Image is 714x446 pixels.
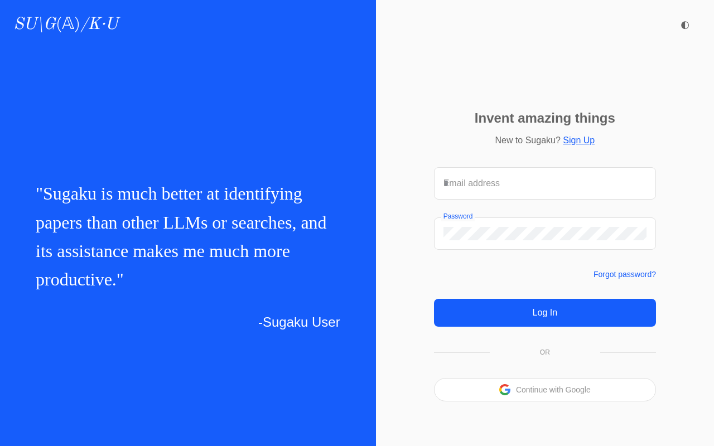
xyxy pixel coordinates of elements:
[36,180,340,294] p: " "
[495,135,560,145] span: New to Sugaku?
[80,16,118,33] i: /K·U
[434,299,656,327] button: Log In
[36,183,327,289] span: Sugaku is much better at identifying papers than other LLMs or searches, and its assistance makes...
[13,14,118,35] a: SU\G(𝔸)/K·U
[475,111,615,125] p: Invent amazing things
[681,20,689,30] span: ◐
[594,270,656,279] a: Forgot password?
[563,135,595,145] a: Sign Up
[540,349,550,356] p: OR
[674,13,696,36] button: ◐
[516,386,591,394] button: Continue with Google
[13,16,56,33] i: SU\G
[36,312,340,333] p: -Sugaku User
